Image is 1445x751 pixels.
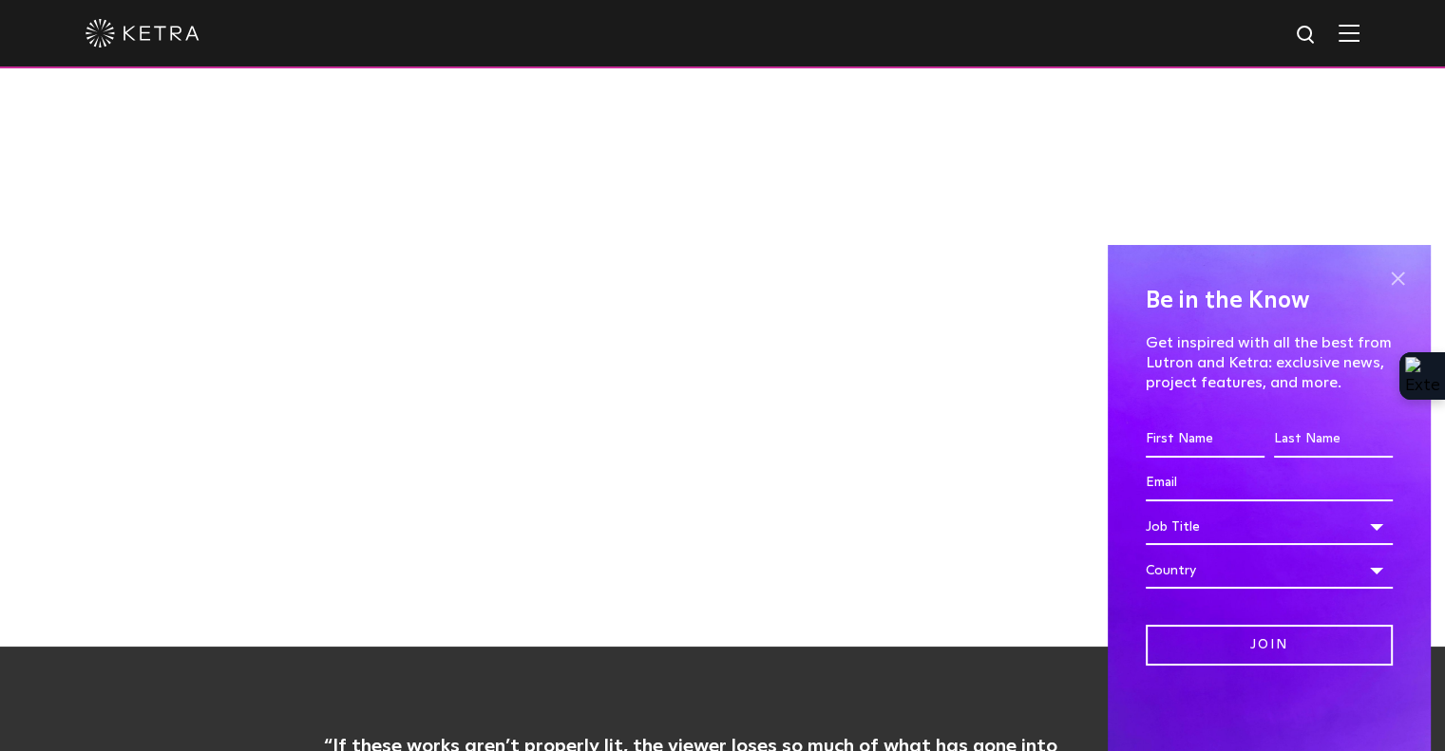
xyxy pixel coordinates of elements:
[1405,357,1439,395] img: Extension Icon
[1146,333,1393,392] p: Get inspired with all the best from Lutron and Ketra: exclusive news, project features, and more.
[1146,625,1393,666] input: Join
[1146,509,1393,545] div: Job Title
[1146,283,1393,319] h4: Be in the Know
[1295,24,1319,47] img: search icon
[1274,422,1393,458] input: Last Name
[1146,422,1264,458] input: First Name
[1339,24,1359,42] img: Hamburger%20Nav.svg
[1146,553,1393,589] div: Country
[1146,465,1393,501] input: Email
[86,19,200,47] img: ketra-logo-2019-white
